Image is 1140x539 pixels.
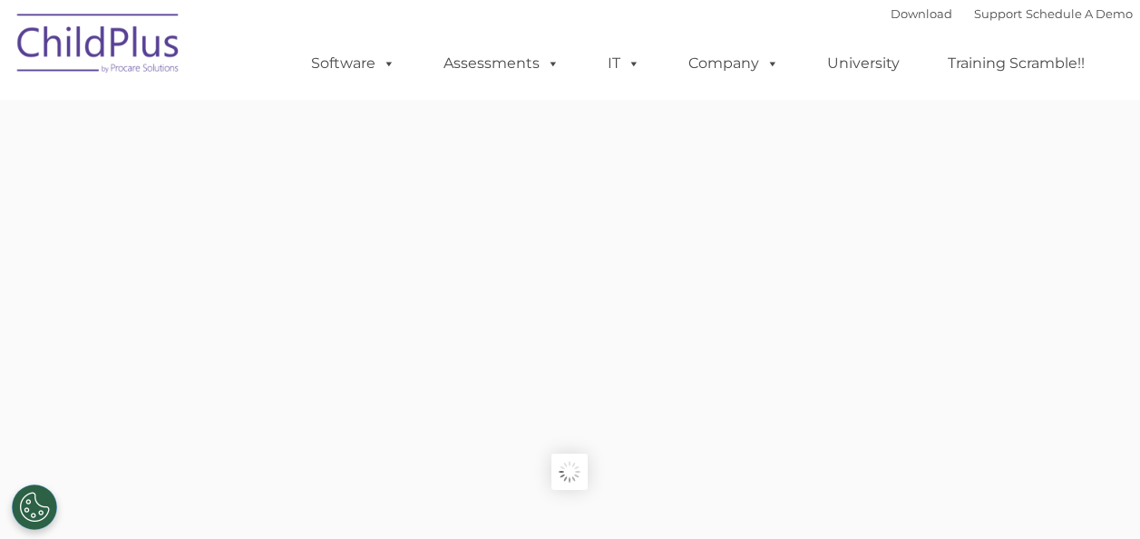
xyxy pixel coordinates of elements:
a: Download [891,6,952,21]
a: Schedule A Demo [1026,6,1133,21]
button: Cookies Settings [12,485,57,530]
a: Assessments [425,45,578,82]
a: Company [670,45,797,82]
a: Software [293,45,414,82]
img: ChildPlus by Procare Solutions [8,1,190,92]
a: IT [589,45,658,82]
a: Support [974,6,1022,21]
a: University [809,45,918,82]
font: | [891,6,1133,21]
a: Training Scramble!! [930,45,1103,82]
